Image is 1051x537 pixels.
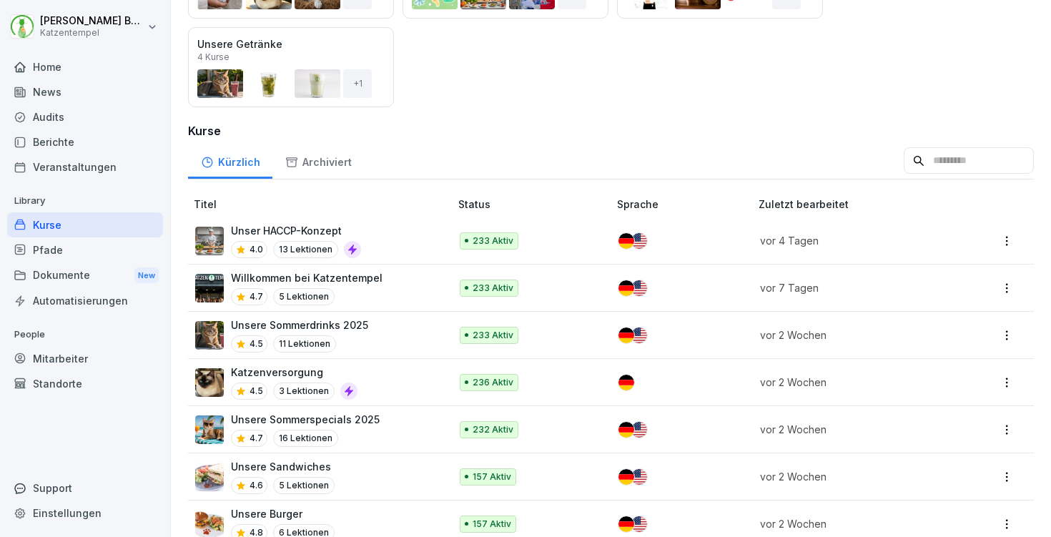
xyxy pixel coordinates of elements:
p: vor 2 Wochen [760,422,946,437]
p: Unsere Sommerdrinks 2025 [231,317,368,332]
p: 5 Lektionen [273,477,335,494]
p: Unsere Burger [231,506,335,521]
h3: Kurse [188,122,1034,139]
img: de.svg [618,327,634,343]
p: 4.5 [250,385,263,398]
a: Einstellungen [7,501,163,526]
img: bfxihpyegxharsbvixxs1pbj.png [195,274,224,302]
img: mlsleav921hxy3akyctmymka.png [195,227,224,255]
p: Unsere Sandwiches [231,459,335,474]
p: 16 Lektionen [273,430,338,447]
p: 4.6 [250,479,263,492]
p: 4 Kurse [197,53,230,61]
p: 157 Aktiv [473,518,511,531]
p: Zuletzt bearbeitet [759,197,963,212]
p: Unser HACCP-Konzept [231,223,361,238]
p: vor 2 Wochen [760,469,946,484]
a: Pfade [7,237,163,262]
p: 233 Aktiv [473,235,513,247]
a: Veranstaltungen [7,154,163,179]
img: us.svg [631,233,647,249]
a: Kurse [7,212,163,237]
p: 5 Lektionen [273,288,335,305]
a: Kürzlich [188,142,272,179]
img: de.svg [618,233,634,249]
a: Home [7,54,163,79]
p: vor 2 Wochen [760,516,946,531]
div: + 1 [343,69,372,98]
img: us.svg [631,469,647,485]
p: 4.0 [250,243,263,256]
p: vor 2 Wochen [760,375,946,390]
p: 11 Lektionen [273,335,336,353]
p: 4.7 [250,432,263,445]
p: Status [458,197,612,212]
p: 4.7 [250,290,263,303]
a: Audits [7,104,163,129]
img: tq9m61t15lf2zt9mx622xkq2.png [195,415,224,444]
img: yi7xhwbxe3m4h1lezp14n586.png [195,463,224,491]
img: de.svg [618,516,634,532]
div: New [134,267,159,284]
p: Unsere Getränke [197,36,385,51]
p: vor 4 Tagen [760,233,946,248]
p: [PERSON_NAME] Benedix [40,15,144,27]
p: 157 Aktiv [473,471,511,483]
img: us.svg [631,422,647,438]
p: Unsere Sommerspecials 2025 [231,412,380,427]
p: Titel [194,197,453,212]
p: Katzenversorgung [231,365,357,380]
img: de.svg [618,469,634,485]
img: xm6kh0ygkno3b9579tdjalrr.png [195,368,224,397]
img: z2wzlwkjv23ogvhmnm05ms84.png [195,321,224,350]
img: us.svg [631,516,647,532]
p: 3 Lektionen [273,383,335,400]
a: Archiviert [272,142,364,179]
p: 233 Aktiv [473,282,513,295]
p: vor 2 Wochen [760,327,946,343]
a: Mitarbeiter [7,346,163,371]
p: Katzentempel [40,28,144,38]
div: Support [7,476,163,501]
a: Berichte [7,129,163,154]
p: Library [7,189,163,212]
a: DokumenteNew [7,262,163,289]
p: 13 Lektionen [273,241,338,258]
div: Dokumente [7,262,163,289]
p: 233 Aktiv [473,329,513,342]
img: us.svg [631,327,647,343]
p: Willkommen bei Katzentempel [231,270,383,285]
a: News [7,79,163,104]
p: 232 Aktiv [473,423,513,436]
img: de.svg [618,375,634,390]
p: Sprache [617,197,753,212]
p: vor 7 Tagen [760,280,946,295]
p: People [7,323,163,346]
img: us.svg [631,280,647,296]
p: 4.5 [250,338,263,350]
img: de.svg [618,280,634,296]
a: Unsere Getränke4 Kurse+1 [188,27,394,107]
p: 236 Aktiv [473,376,513,389]
a: Automatisierungen [7,288,163,313]
a: Standorte [7,371,163,396]
img: de.svg [618,422,634,438]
